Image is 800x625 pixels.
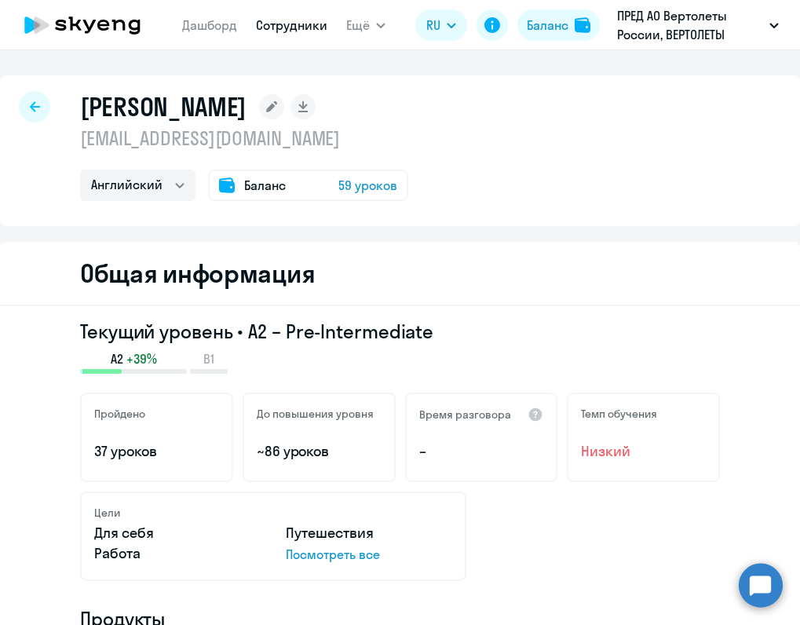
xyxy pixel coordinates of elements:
span: A2 [111,350,123,367]
span: B1 [203,350,214,367]
span: 59 уроков [338,176,397,195]
h2: Общая информация [80,258,315,289]
a: Дашборд [182,17,237,33]
p: ~86 уроков [257,441,382,462]
span: Низкий [581,441,706,462]
h5: Пройдено [94,407,145,421]
p: [EMAIL_ADDRESS][DOMAIN_NAME] [80,126,408,151]
h5: Время разговора [419,408,511,422]
p: ПРЕД АО Вертолеты России, ВЕРТОЛЕТЫ РОССИИ, АО [617,6,763,44]
span: Баланс [244,176,286,195]
h5: Темп обучения [581,407,657,421]
a: Сотрудники [256,17,327,33]
button: RU [415,9,467,41]
p: – [419,441,544,462]
img: balance [575,17,590,33]
h5: До повышения уровня [257,407,374,421]
span: RU [426,16,440,35]
p: Для себя [94,523,261,543]
span: Ещё [346,16,370,35]
h5: Цели [94,506,120,520]
button: ПРЕД АО Вертолеты России, ВЕРТОЛЕТЫ РОССИИ, АО [609,6,787,44]
h3: Текущий уровень • A2 – Pre-Intermediate [80,319,720,344]
p: Работа [94,543,261,564]
p: Путешествия [286,523,452,543]
h1: [PERSON_NAME] [80,91,247,122]
p: Посмотреть все [286,545,452,564]
button: Балансbalance [517,9,600,41]
button: Ещё [346,9,385,41]
span: +39% [126,350,157,367]
p: 37 уроков [94,441,219,462]
div: Баланс [527,16,568,35]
